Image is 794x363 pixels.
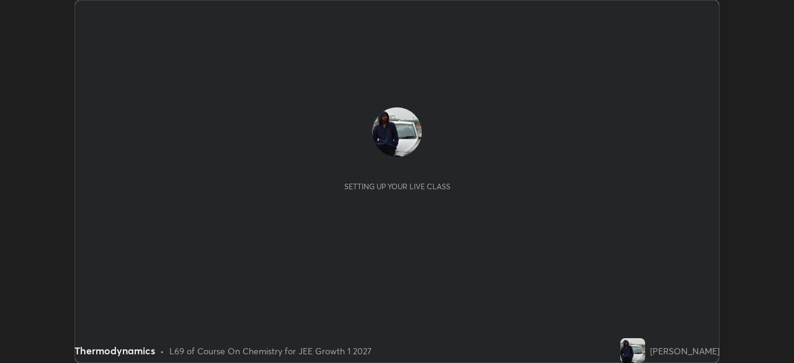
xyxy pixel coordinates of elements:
[620,338,645,363] img: f991eeff001c4949acf00ac8e21ffa6c.jpg
[160,344,164,357] div: •
[344,182,450,191] div: Setting up your live class
[650,344,720,357] div: [PERSON_NAME]
[169,344,372,357] div: L69 of Course On Chemistry for JEE Growth 1 2027
[372,107,422,157] img: f991eeff001c4949acf00ac8e21ffa6c.jpg
[74,343,155,358] div: Thermodynamics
